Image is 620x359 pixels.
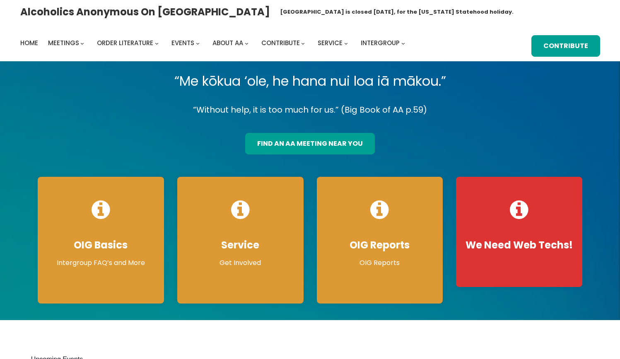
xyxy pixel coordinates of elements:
[464,239,574,251] h4: We Need Web Techs!
[361,37,400,49] a: Intergroup
[80,41,84,45] button: Meetings submenu
[301,41,305,45] button: Contribute submenu
[245,41,248,45] button: About AA submenu
[48,37,79,49] a: Meetings
[20,3,270,21] a: Alcoholics Anonymous on [GEOGRAPHIC_DATA]
[318,37,343,49] a: Service
[318,39,343,47] span: Service
[325,258,435,268] p: OIG Reports
[48,39,79,47] span: Meetings
[97,39,153,47] span: Order Literature
[171,39,194,47] span: Events
[20,39,38,47] span: Home
[212,37,243,49] a: About AA
[401,41,405,45] button: Intergroup submenu
[196,41,200,45] button: Events submenu
[245,133,374,154] a: find an aa meeting near you
[46,258,156,268] p: Intergroup FAQ’s and More
[155,41,159,45] button: Order Literature submenu
[20,37,408,49] nav: Intergroup
[171,37,194,49] a: Events
[212,39,243,47] span: About AA
[280,8,514,16] h1: [GEOGRAPHIC_DATA] is closed [DATE], for the [US_STATE] Statehood holiday.
[186,239,295,251] h4: Service
[31,103,589,117] p: “Without help, it is too much for us.” (Big Book of AA p.59)
[20,37,38,49] a: Home
[325,239,435,251] h4: OIG Reports
[261,39,300,47] span: Contribute
[344,41,348,45] button: Service submenu
[361,39,400,47] span: Intergroup
[46,239,156,251] h4: OIG Basics
[531,35,600,57] a: Contribute
[186,258,295,268] p: Get Involved
[31,70,589,93] p: “Me kōkua ‘ole, he hana nui loa iā mākou.”
[261,37,300,49] a: Contribute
